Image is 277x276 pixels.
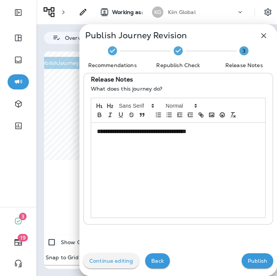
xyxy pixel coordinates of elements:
[248,258,267,264] p: Publish
[91,77,133,83] p: Release Notes
[148,61,208,69] span: Republish Check
[83,253,139,268] button: Continue editing
[214,61,274,69] span: Release Notes
[151,258,164,264] p: Back
[91,86,266,92] p: What does this journey do?
[89,258,133,264] p: Continue editing
[82,61,142,69] span: Recommendations
[242,47,245,54] text: 3
[85,33,187,39] p: Publish Journey Revision
[242,253,273,268] button: Publish
[145,253,170,268] button: Back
